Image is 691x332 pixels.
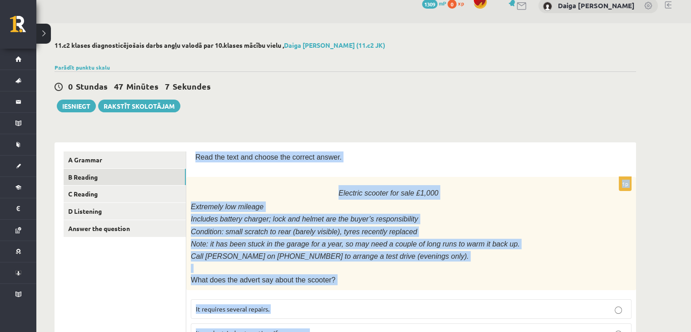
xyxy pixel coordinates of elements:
[191,276,335,284] span: What does the advert say about the scooter?
[196,305,269,313] span: It requires several repairs.
[558,1,635,10] a: Daiga [PERSON_NAME]
[195,153,342,161] span: Read the text and choose the correct answer.
[76,81,108,91] span: Stundas
[615,307,622,314] input: It requires several repairs.
[10,16,36,39] a: Rīgas 1. Tālmācības vidusskola
[173,81,211,91] span: Sekundes
[191,215,418,223] span: Includes battery charger; lock and helmet are the buyer’s responsibility
[64,151,186,168] a: A Grammar
[191,203,263,211] span: Extremely low mileage
[165,81,169,91] span: 7
[64,203,186,220] a: D Listening
[114,81,123,91] span: 47
[55,41,636,49] h2: 11.c2 klases diagnosticējošais darbs angļu valodā par 10.klases mācību vielu ,
[191,252,469,260] span: Call [PERSON_NAME] on [PHONE_NUMBER] to arrange a test drive (evenings only).
[55,64,110,71] a: Parādīt punktu skalu
[64,186,186,202] a: C Reading
[64,220,186,237] a: Answer the question
[68,81,73,91] span: 0
[543,2,552,11] img: Daiga Daina Pētersone
[619,176,631,191] p: 1p
[338,189,438,197] span: Electric scooter for sale £1,000
[284,41,385,49] a: Daiga [PERSON_NAME] (11.c2 JK)
[57,100,96,112] button: Iesniegt
[126,81,159,91] span: Minūtes
[191,228,417,236] span: Condition: small scratch to rear (barely visible), tyres recently replaced
[64,169,186,186] a: B Reading
[98,100,180,112] a: Rakstīt skolotājam
[191,240,520,248] span: Note: it has been stuck in the garage for a year, so may need a couple of long runs to warm it ba...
